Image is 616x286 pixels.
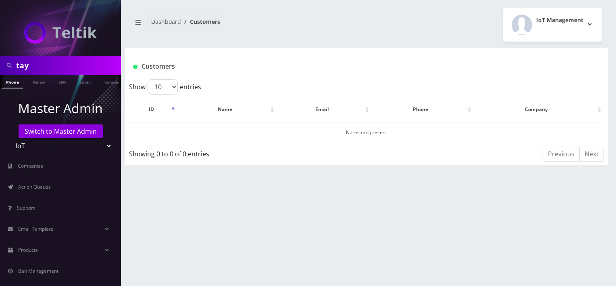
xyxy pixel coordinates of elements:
th: Name: activate to sort column ascending [178,98,276,121]
span: Ban Management [18,267,58,274]
a: Switch to Master Admin [19,124,103,138]
nav: breadcrumb [131,13,360,36]
span: Companies [18,162,43,169]
select: Showentries [148,79,178,95]
span: Support [17,204,35,211]
button: IoT Management [503,8,602,42]
td: No record present [130,122,603,143]
a: Name [29,75,49,88]
a: Company [100,75,127,88]
li: Customers [181,17,220,26]
a: SIM [54,75,70,88]
th: Email: activate to sort column ascending [277,98,371,121]
th: ID: activate to sort column descending [130,98,177,121]
a: Next [579,147,604,162]
h2: IoT Management [536,17,583,24]
a: Email [75,75,95,88]
span: Email Template [18,225,53,232]
a: Phone [2,75,23,88]
div: Showing 0 to 0 of 0 entries [129,146,321,159]
span: Action Queues [18,183,51,190]
h1: Customers [133,63,520,70]
label: Show entries [129,79,201,95]
span: Products [18,246,38,253]
th: Company: activate to sort column ascending [474,98,603,121]
img: IoT [24,22,97,44]
th: Phone: activate to sort column ascending [372,98,473,121]
input: Search in Company [16,58,119,73]
a: Dashboard [151,18,181,25]
a: Previous [543,147,580,162]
